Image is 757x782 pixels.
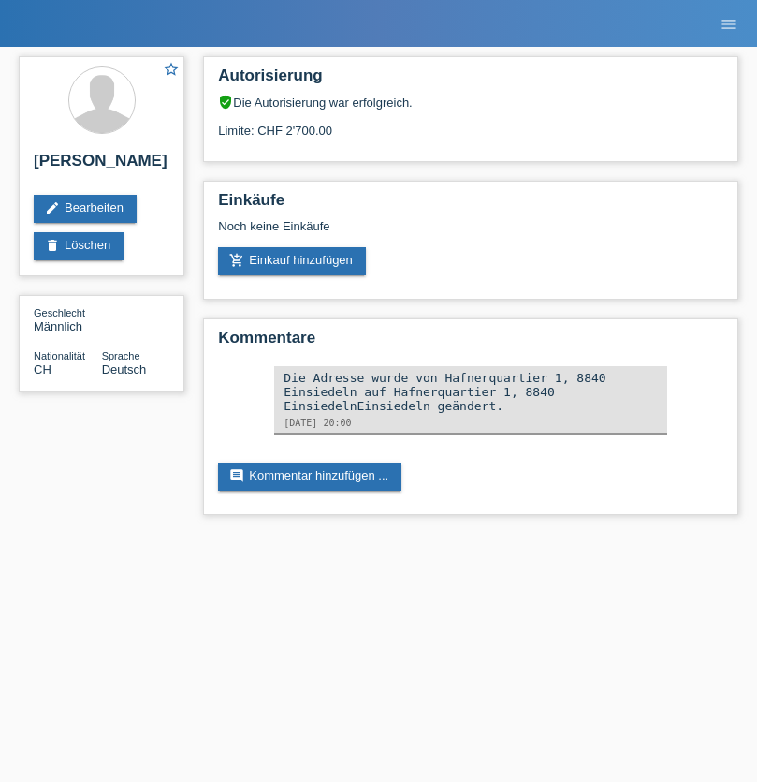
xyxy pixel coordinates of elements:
a: add_shopping_cartEinkauf hinzufügen [218,247,366,275]
a: star_border [163,61,180,81]
span: Nationalität [34,350,85,361]
i: star_border [163,61,180,78]
i: comment [229,468,244,483]
i: verified_user [218,95,233,110]
div: Limite: CHF 2'700.00 [218,110,723,138]
div: Die Adresse wurde von Hafnerquartier 1, 8840 Einsiedeln auf Hafnerquartier 1, 8840 EinsiedelnEins... [284,371,658,413]
span: Sprache [102,350,140,361]
h2: Autorisierung [218,66,723,95]
a: commentKommentar hinzufügen ... [218,463,401,491]
span: Deutsch [102,362,147,376]
a: editBearbeiten [34,195,137,223]
div: Noch keine Einkäufe [218,219,723,247]
span: Schweiz [34,362,51,376]
h2: Kommentare [218,329,723,357]
div: [DATE] 20:00 [284,418,658,428]
a: menu [710,18,748,29]
i: menu [720,15,738,34]
span: Geschlecht [34,307,85,318]
i: delete [45,238,60,253]
i: add_shopping_cart [229,253,244,268]
h2: [PERSON_NAME] [34,152,169,180]
i: edit [45,200,60,215]
div: Männlich [34,305,102,333]
h2: Einkäufe [218,191,723,219]
div: Die Autorisierung war erfolgreich. [218,95,723,110]
a: deleteLöschen [34,232,124,260]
